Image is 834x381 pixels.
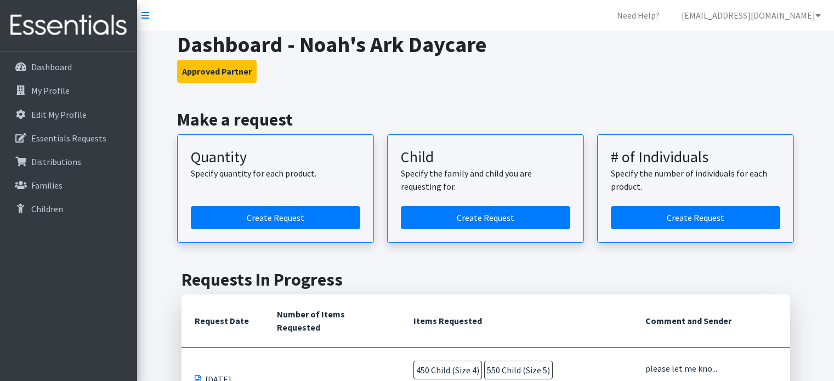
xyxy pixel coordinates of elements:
[611,206,780,229] a: Create a request by number of individuals
[4,79,133,101] a: My Profile
[31,133,106,144] p: Essentials Requests
[632,294,790,348] th: Comment and Sender
[673,4,830,26] a: [EMAIL_ADDRESS][DOMAIN_NAME]
[401,206,570,229] a: Create a request for a child or family
[191,206,360,229] a: Create a request by quantity
[31,156,81,167] p: Distributions
[264,294,400,348] th: Number of Items Requested
[31,180,63,191] p: Families
[400,294,632,348] th: Items Requested
[181,294,264,348] th: Request Date
[31,109,87,120] p: Edit My Profile
[31,85,70,96] p: My Profile
[611,167,780,193] p: Specify the number of individuals for each product.
[31,61,72,72] p: Dashboard
[4,7,133,44] img: HumanEssentials
[4,127,133,149] a: Essentials Requests
[31,203,63,214] p: Children
[645,362,777,375] div: please let me kno...
[484,361,553,379] span: 550 Child (Size 5)
[401,148,570,167] h3: Child
[181,269,790,290] h2: Requests In Progress
[191,167,360,180] p: Specify quantity for each product.
[413,361,482,379] span: 450 Child (Size 4)
[4,198,133,220] a: Children
[4,104,133,126] a: Edit My Profile
[611,148,780,167] h3: # of Individuals
[4,56,133,78] a: Dashboard
[4,151,133,173] a: Distributions
[608,4,668,26] a: Need Help?
[191,148,360,167] h3: Quantity
[177,31,794,58] h1: Dashboard - Noah's Ark Daycare
[177,109,794,130] h2: Make a request
[401,167,570,193] p: Specify the family and child you are requesting for.
[4,174,133,196] a: Families
[177,60,257,83] button: Approved Partner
